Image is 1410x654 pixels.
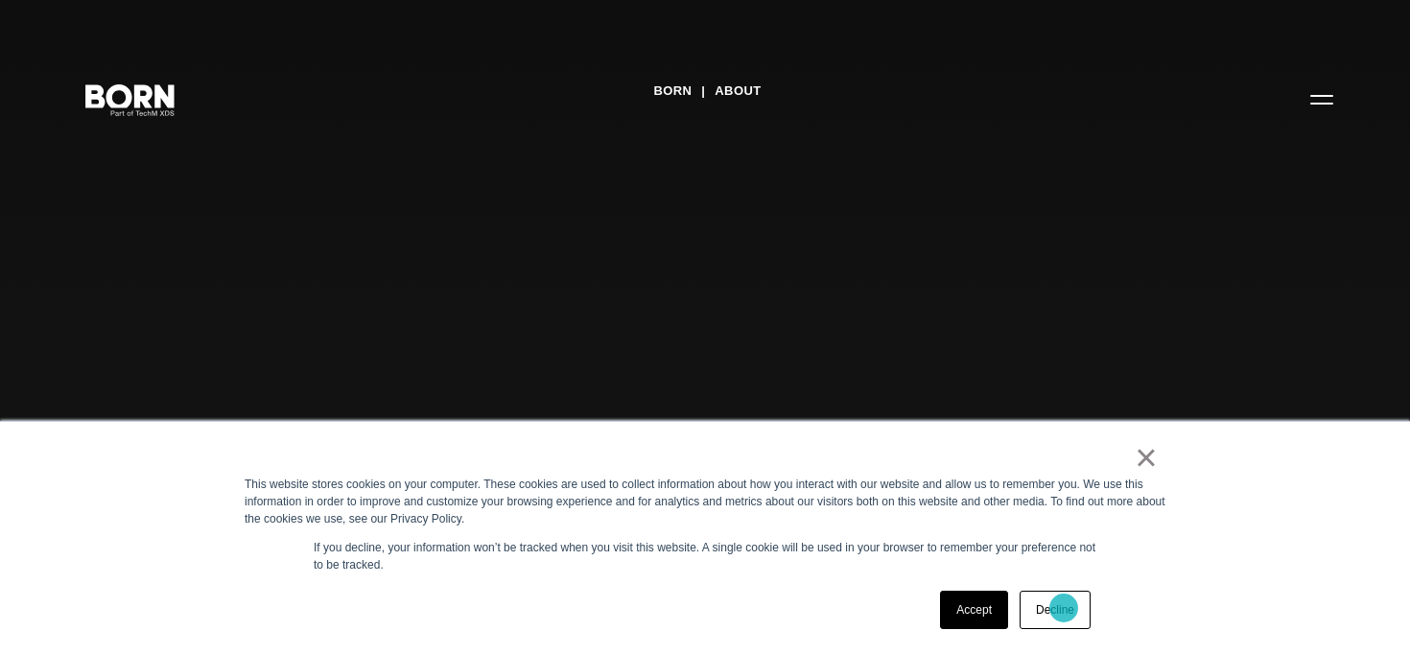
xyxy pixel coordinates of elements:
[715,77,761,105] a: About
[1020,591,1091,629] a: Decline
[940,591,1008,629] a: Accept
[314,539,1096,573] p: If you decline, your information won’t be tracked when you visit this website. A single cookie wi...
[1299,79,1345,119] button: Open
[1135,449,1158,466] a: ×
[245,476,1165,527] div: This website stores cookies on your computer. These cookies are used to collect information about...
[653,77,692,105] a: BORN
